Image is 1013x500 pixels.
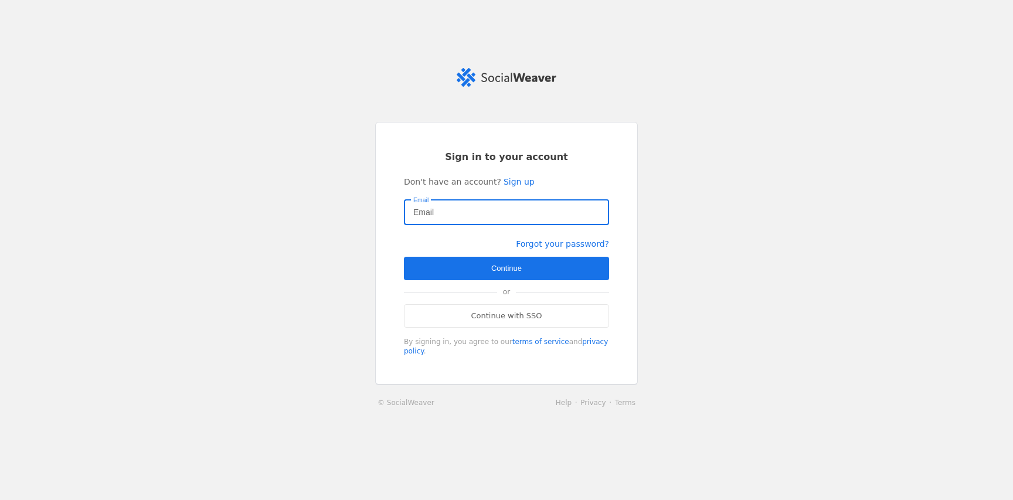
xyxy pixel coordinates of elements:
[404,176,501,188] span: Don't have an account?
[504,176,535,188] a: Sign up
[404,257,609,280] button: Continue
[615,399,635,407] a: Terms
[378,397,434,409] a: © SocialWeaver
[413,205,600,219] input: Email
[445,151,568,164] span: Sign in to your account
[404,338,608,355] a: privacy policy
[404,304,609,328] a: Continue with SSO
[497,280,516,304] span: or
[491,263,522,274] span: Continue
[404,337,609,356] div: By signing in, you agree to our and .
[606,397,615,409] li: ·
[580,399,606,407] a: Privacy
[572,397,580,409] li: ·
[556,399,572,407] a: Help
[512,338,569,346] a: terms of service
[516,239,609,249] a: Forgot your password?
[413,195,429,205] mat-label: Email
